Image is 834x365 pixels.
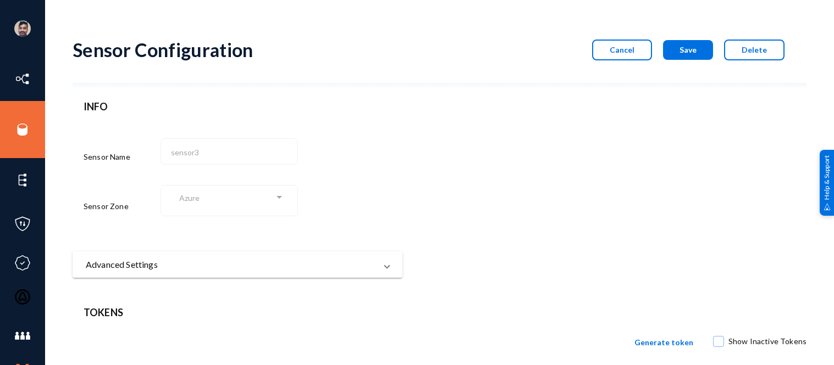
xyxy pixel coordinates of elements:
[14,328,31,344] img: icon-members.svg
[84,305,796,320] header: Tokens
[724,40,785,60] button: Delete
[680,45,697,54] span: Save
[14,20,31,37] img: ACg8ocK1ZkZ6gbMmCU1AeqPIsBvrTWeY1xNXvgxNjkUXxjcqAiPEIvU=s96-c
[84,183,161,229] div: Sensor Zone
[179,193,200,203] span: Azure
[14,172,31,188] img: icon-elements.svg
[626,331,702,354] button: Generate token
[824,203,831,210] img: help_support.svg
[84,99,391,114] header: INFO
[592,40,652,60] button: Cancel
[634,338,693,347] span: Generate token
[14,121,31,138] img: icon-sources.svg
[663,40,713,60] button: Save
[820,149,834,215] div: Help & Support
[86,258,376,271] mat-panel-title: Advanced Settings
[14,71,31,87] img: icon-inventory.svg
[84,136,161,178] div: Sensor Name
[73,251,402,278] mat-expansion-panel-header: Advanced Settings
[728,333,807,350] span: Show Inactive Tokens
[171,148,292,158] input: Name
[14,255,31,271] img: icon-compliance.svg
[14,216,31,232] img: icon-policies.svg
[610,45,634,54] span: Cancel
[73,38,253,61] div: Sensor Configuration
[581,45,652,54] a: Cancel
[742,45,767,54] span: Delete
[14,289,31,305] img: icon-oauth.svg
